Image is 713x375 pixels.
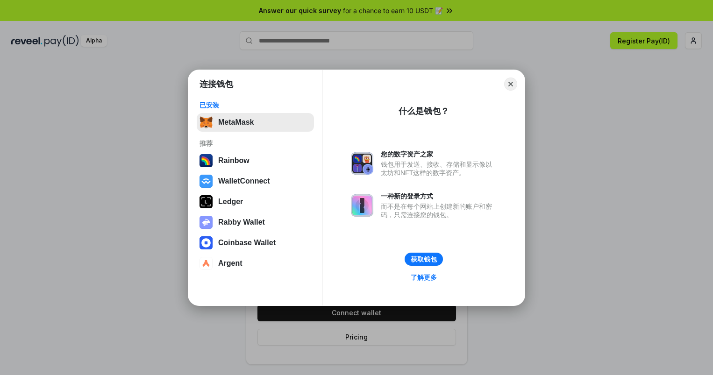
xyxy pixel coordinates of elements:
button: Close [504,78,517,91]
img: svg+xml,%3Csvg%20width%3D%2228%22%20height%3D%2228%22%20viewBox%3D%220%200%2028%2028%22%20fill%3D... [200,236,213,249]
button: Rainbow [197,151,314,170]
div: 已安装 [200,101,311,109]
div: 了解更多 [411,273,437,282]
div: 推荐 [200,139,311,148]
h1: 连接钱包 [200,78,233,90]
a: 了解更多 [405,271,442,283]
div: Coinbase Wallet [218,239,276,247]
img: svg+xml,%3Csvg%20xmlns%3D%22http%3A%2F%2Fwww.w3.org%2F2000%2Fsvg%22%20fill%3D%22none%22%20viewBox... [351,194,373,217]
button: WalletConnect [197,172,314,191]
button: MetaMask [197,113,314,132]
button: Argent [197,254,314,273]
img: svg+xml,%3Csvg%20width%3D%2228%22%20height%3D%2228%22%20viewBox%3D%220%200%2028%2028%22%20fill%3D... [200,175,213,188]
button: Ledger [197,192,314,211]
img: svg+xml,%3Csvg%20xmlns%3D%22http%3A%2F%2Fwww.w3.org%2F2000%2Fsvg%22%20width%3D%2228%22%20height%3... [200,195,213,208]
img: svg+xml,%3Csvg%20width%3D%2228%22%20height%3D%2228%22%20viewBox%3D%220%200%2028%2028%22%20fill%3D... [200,257,213,270]
button: Rabby Wallet [197,213,314,232]
button: Coinbase Wallet [197,233,314,252]
img: svg+xml,%3Csvg%20xmlns%3D%22http%3A%2F%2Fwww.w3.org%2F2000%2Fsvg%22%20fill%3D%22none%22%20viewBox... [200,216,213,229]
div: 钱包用于发送、接收、存储和显示像以太坊和NFT这样的数字资产。 [381,160,497,177]
div: 什么是钱包？ [399,106,449,117]
div: 而不是在每个网站上创建新的账户和密码，只需连接您的钱包。 [381,202,497,219]
div: WalletConnect [218,177,270,185]
div: 您的数字资产之家 [381,150,497,158]
img: svg+xml,%3Csvg%20width%3D%22120%22%20height%3D%22120%22%20viewBox%3D%220%200%20120%20120%22%20fil... [200,154,213,167]
div: Rabby Wallet [218,218,265,226]
div: 获取钱包 [411,255,437,263]
button: 获取钱包 [405,253,443,266]
div: Ledger [218,198,243,206]
div: Rainbow [218,156,250,165]
img: svg+xml,%3Csvg%20fill%3D%22none%22%20height%3D%2233%22%20viewBox%3D%220%200%2035%2033%22%20width%... [200,116,213,129]
div: MetaMask [218,118,254,127]
div: Argent [218,259,242,268]
img: svg+xml,%3Csvg%20xmlns%3D%22http%3A%2F%2Fwww.w3.org%2F2000%2Fsvg%22%20fill%3D%22none%22%20viewBox... [351,152,373,175]
div: 一种新的登录方式 [381,192,497,200]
